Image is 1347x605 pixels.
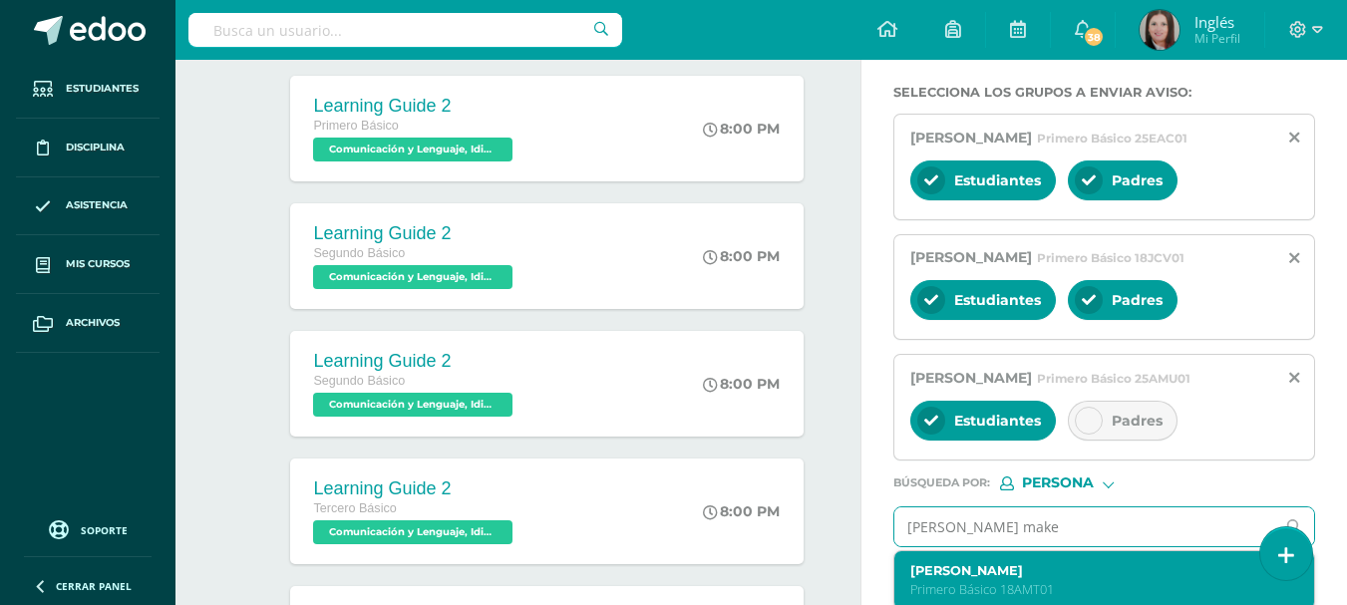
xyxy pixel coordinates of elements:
[910,248,1032,266] span: [PERSON_NAME]
[313,223,517,244] div: Learning Guide 2
[1022,477,1094,488] span: Persona
[1112,171,1163,189] span: Padres
[313,351,517,372] div: Learning Guide 2
[910,581,1283,598] p: Primero Básico 18AMT01
[1037,131,1187,146] span: Primero Básico 25EAC01
[313,246,405,260] span: Segundo Básico
[16,235,160,294] a: Mis cursos
[910,129,1032,147] span: [PERSON_NAME]
[66,140,125,155] span: Disciplina
[1112,291,1163,309] span: Padres
[703,502,780,520] div: 8:00 PM
[1194,30,1240,47] span: Mi Perfil
[313,96,517,117] div: Learning Guide 2
[1000,476,1150,490] div: [object Object]
[910,563,1283,578] label: [PERSON_NAME]
[1112,412,1163,430] span: Padres
[954,291,1041,309] span: Estudiantes
[893,85,1315,100] label: Selecciona los grupos a enviar aviso :
[188,13,622,47] input: Busca un usuario...
[1037,250,1184,265] span: Primero Básico 18JCV01
[16,294,160,353] a: Archivos
[910,369,1032,387] span: [PERSON_NAME]
[1194,12,1240,32] span: Inglés
[16,119,160,177] a: Disciplina
[16,177,160,236] a: Asistencia
[66,256,130,272] span: Mis cursos
[24,515,152,542] a: Soporte
[1037,371,1190,386] span: Primero Básico 25AMU01
[703,120,780,138] div: 8:00 PM
[313,520,512,544] span: Comunicación y Lenguaje, Idioma Extranjero Inglés 'A'
[954,412,1041,430] span: Estudiantes
[313,393,512,417] span: Comunicación y Lenguaje, Idioma Extranjero Inglés 'C'
[313,119,398,133] span: Primero Básico
[703,375,780,393] div: 8:00 PM
[313,374,405,388] span: Segundo Básico
[56,579,132,593] span: Cerrar panel
[16,60,160,119] a: Estudiantes
[954,171,1041,189] span: Estudiantes
[66,81,139,97] span: Estudiantes
[893,477,990,488] span: Búsqueda por :
[313,501,396,515] span: Tercero Básico
[894,507,1275,546] input: Ej. Mario Galindo
[81,523,128,537] span: Soporte
[313,265,512,289] span: Comunicación y Lenguaje, Idioma Extranjero Inglés 'B'
[1083,26,1105,48] span: 38
[703,247,780,265] div: 8:00 PM
[1140,10,1179,50] img: e03ec1ec303510e8e6f60bf4728ca3bf.png
[313,478,517,499] div: Learning Guide 2
[66,315,120,331] span: Archivos
[66,197,128,213] span: Asistencia
[313,138,512,161] span: Comunicación y Lenguaje, Idioma Extranjero Inglés 'E'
